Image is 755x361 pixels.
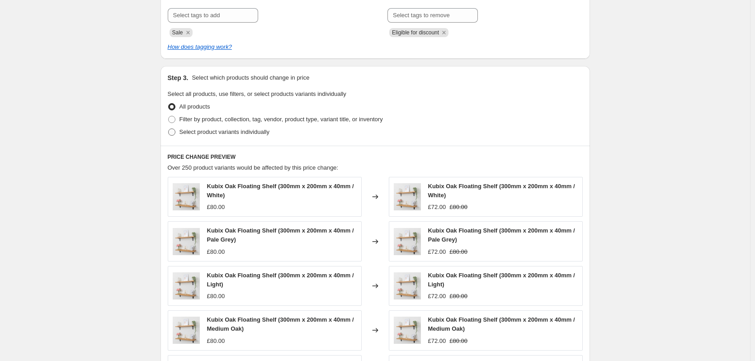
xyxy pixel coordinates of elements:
div: £80.00 [207,203,225,212]
span: Sale [172,29,183,36]
p: Select which products should change in price [192,73,309,82]
a: How does tagging work? [168,43,232,50]
div: £72.00 [428,337,446,346]
strike: £80.00 [449,247,467,256]
span: Kubix Oak Floating Shelf (300mm x 200mm x 40mm / White) [207,183,354,199]
h6: PRICE CHANGE PREVIEW [168,153,583,161]
img: image-006_80x.jpg [394,272,421,299]
strike: £80.00 [449,337,467,346]
img: image-006_80x.jpg [394,228,421,255]
div: £72.00 [428,292,446,301]
button: Remove Eligible for discount [440,28,448,37]
strike: £80.00 [449,292,467,301]
button: Remove Sale [184,28,192,37]
span: Select all products, use filters, or select products variants individually [168,90,346,97]
strike: £80.00 [449,203,467,212]
div: £80.00 [207,292,225,301]
span: Kubix Oak Floating Shelf (300mm x 200mm x 40mm / Light) [207,272,354,288]
span: Over 250 product variants would be affected by this price change: [168,164,339,171]
span: Kubix Oak Floating Shelf (300mm x 200mm x 40mm / Pale Grey) [207,227,354,243]
img: image-006_80x.jpg [173,272,200,299]
span: Kubix Oak Floating Shelf (300mm x 200mm x 40mm / Medium Oak) [207,316,354,332]
img: image-006_80x.jpg [394,317,421,344]
img: image-006_80x.jpg [173,317,200,344]
img: image-006_80x.jpg [173,228,200,255]
img: image-006_80x.jpg [394,183,421,210]
input: Select tags to remove [387,8,478,23]
div: £72.00 [428,247,446,256]
span: Kubix Oak Floating Shelf (300mm x 200mm x 40mm / Medium Oak) [428,316,575,332]
div: £72.00 [428,203,446,212]
div: £80.00 [207,337,225,346]
input: Select tags to add [168,8,258,23]
span: Eligible for discount [392,29,439,36]
span: Kubix Oak Floating Shelf (300mm x 200mm x 40mm / Pale Grey) [428,227,575,243]
span: Kubix Oak Floating Shelf (300mm x 200mm x 40mm / Light) [428,272,575,288]
span: Filter by product, collection, tag, vendor, product type, variant title, or inventory [179,116,383,123]
img: image-006_80x.jpg [173,183,200,210]
div: £80.00 [207,247,225,256]
span: All products [179,103,210,110]
h2: Step 3. [168,73,189,82]
span: Select product variants individually [179,128,269,135]
span: Kubix Oak Floating Shelf (300mm x 200mm x 40mm / White) [428,183,575,199]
